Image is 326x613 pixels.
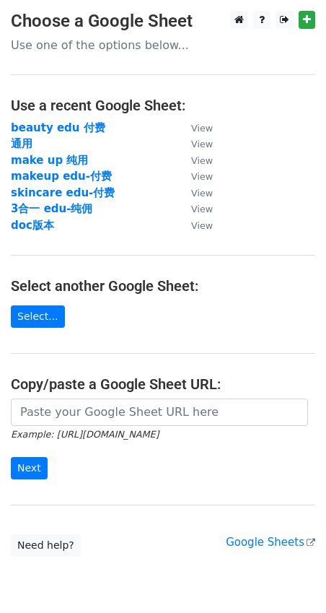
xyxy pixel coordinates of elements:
[11,277,315,295] h4: Select another Google Sheet:
[11,97,315,114] h4: Use a recent Google Sheet:
[177,121,213,134] a: View
[191,204,213,214] small: View
[177,219,213,232] a: View
[177,170,213,183] a: View
[11,137,32,150] a: 通用
[11,202,92,215] a: 3合一 edu-纯佣
[191,155,213,166] small: View
[191,188,213,199] small: View
[177,137,213,150] a: View
[177,202,213,215] a: View
[177,154,213,167] a: View
[11,399,308,426] input: Paste your Google Sheet URL here
[11,305,65,328] a: Select...
[191,139,213,149] small: View
[11,457,48,479] input: Next
[11,154,88,167] a: make up 纯用
[11,186,115,199] a: skincare edu-付费
[11,219,54,232] a: doc版本
[191,220,213,231] small: View
[191,123,213,134] small: View
[11,121,105,134] a: beauty edu 付费
[11,38,315,53] p: Use one of the options below...
[11,429,159,440] small: Example: [URL][DOMAIN_NAME]
[11,534,81,557] a: Need help?
[177,186,213,199] a: View
[191,171,213,182] small: View
[11,170,112,183] a: makeup edu-付费
[11,11,315,32] h3: Choose a Google Sheet
[226,536,315,549] a: Google Sheets
[11,375,315,393] h4: Copy/paste a Google Sheet URL:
